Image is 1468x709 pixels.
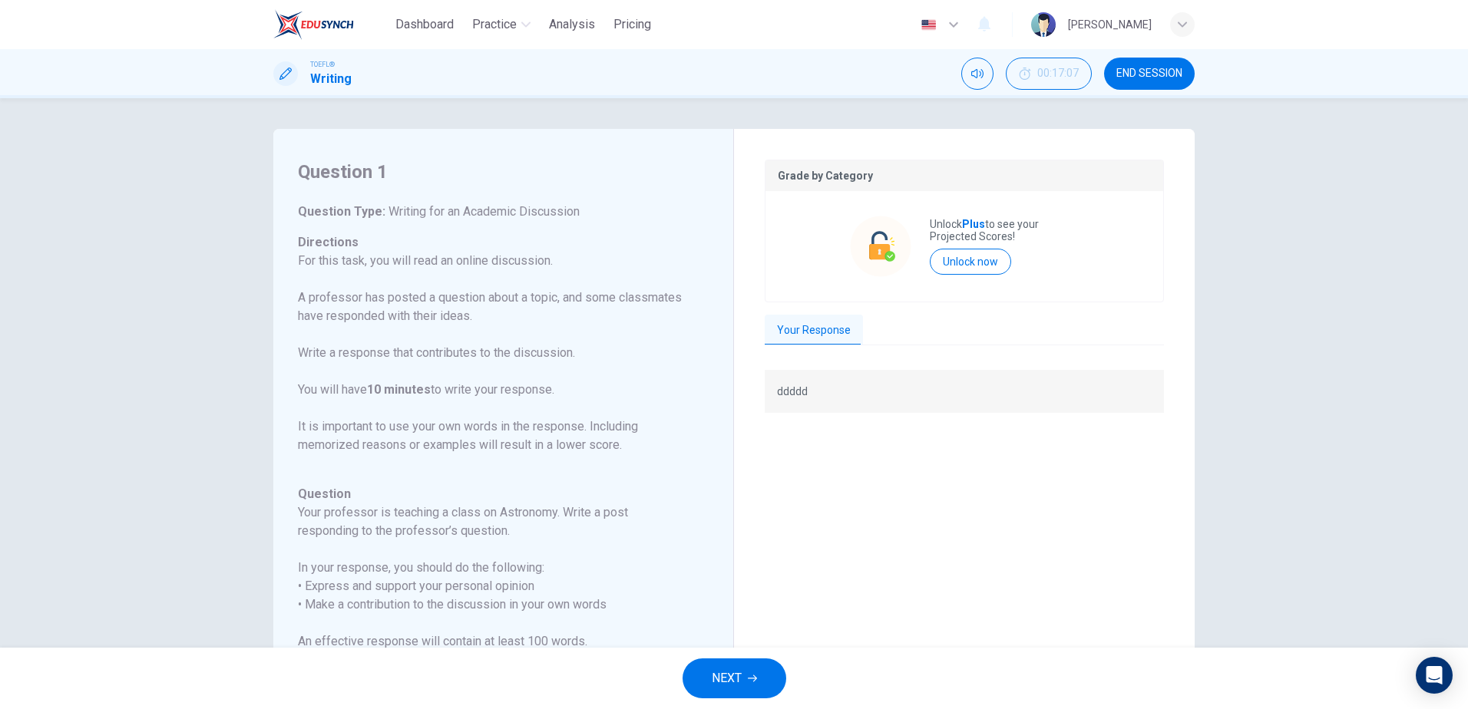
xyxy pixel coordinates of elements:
[472,15,517,34] span: Practice
[549,15,595,34] span: Analysis
[613,15,651,34] span: Pricing
[1006,58,1092,90] div: Hide
[765,315,863,347] button: Your Response
[1116,68,1182,80] span: END SESSION
[389,11,460,38] button: Dashboard
[607,11,657,38] button: Pricing
[466,11,537,38] button: Practice
[919,19,938,31] img: en
[543,11,601,38] button: Analysis
[395,15,454,34] span: Dashboard
[298,632,690,651] h6: An effective response will contain at least 100 words.
[1037,68,1079,80] span: 00:17:07
[1006,58,1092,90] button: 00:17:07
[712,668,742,689] span: NEXT
[298,503,690,540] h6: Your professor is teaching a class on Astronomy. Write a post responding to the professor’s quest...
[298,252,690,454] p: For this task, you will read an online discussion. A professor has posted a question about a topi...
[777,382,1152,401] p: ddddd
[310,70,352,88] h1: Writing
[298,233,690,473] h6: Directions
[778,170,1151,182] p: Grade by Category
[367,382,431,397] b: 10 minutes
[298,203,690,221] h6: Question Type :
[1031,12,1056,37] img: Profile picture
[765,315,1164,347] div: basic tabs example
[930,249,1011,275] button: Unlock now
[385,204,580,219] span: Writing for an Academic Discussion
[961,58,994,90] div: Mute
[1104,58,1195,90] button: END SESSION
[962,218,985,230] strong: Plus
[683,658,786,698] button: NEXT
[298,160,690,184] h4: Question 1
[273,9,389,40] a: EduSynch logo
[310,59,335,70] span: TOEFL®
[1068,15,1152,34] div: [PERSON_NAME]
[298,559,690,614] h6: In your response, you should do the following: • Express and support your personal opinion • Make...
[930,218,1079,242] p: Unlock to see your Projected Scores!
[273,9,354,40] img: EduSynch logo
[298,485,690,503] h6: Question
[1416,657,1453,694] div: Open Intercom Messenger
